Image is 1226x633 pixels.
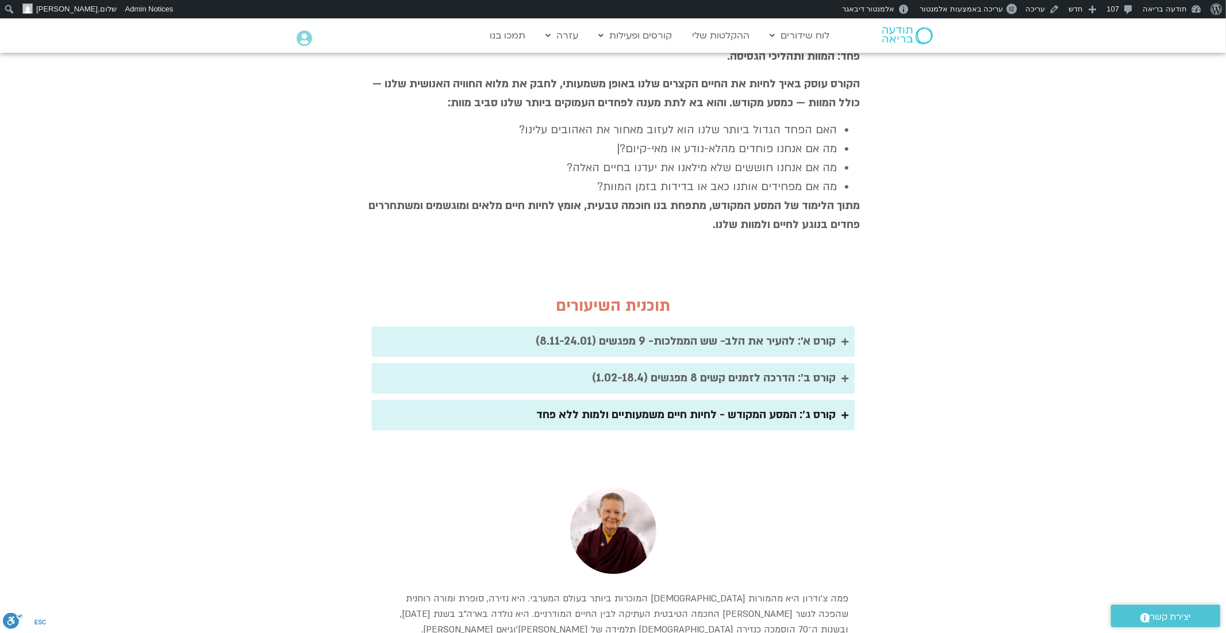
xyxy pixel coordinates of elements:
[372,400,855,430] summary: קורס ג׳: המסע המקודש - לחיות חיים משמעותיים ולמות ללא פחד
[1150,609,1192,625] span: יצירת קשר
[366,159,837,177] li: מה אם אנחנו חוששים שלא מילאנו את יעדנו בחיים האלה?
[537,406,836,424] div: קורס ג׳: המסע המקודש - לחיות חיים משמעותיים ולמות ללא פחד
[36,5,98,13] span: [PERSON_NAME]
[372,326,855,357] summary: קורס א׳: להעיר את הלב- שש הממלכות- 9 מפגשים (8.11-24.01)
[372,297,855,315] h3: תוכנית השיעורים
[1111,605,1220,627] a: יצירת קשר
[920,5,1003,13] span: עריכה באמצעות אלמנטור
[485,25,532,47] a: תמכו בנו
[593,369,836,388] div: קורס ב׳: הדרכה לזמנים קשים 8 מפגשים (1.02-18.4)
[369,198,860,232] strong: מתוך הלימוד של המסע המקודש, מתפחת בנו חוכמה טבעית, אומץ לחיות חיים מלאים ומוגשמים ומשתחררים פחדים...
[540,25,585,47] a: עזרה
[764,25,836,47] a: לוח שידורים
[536,332,836,351] div: קורס א׳: להעיר את הלב- שש הממלכות- 9 מפגשים (8.11-24.01)
[366,121,837,140] li: האם הפחד הגדול ביותר שלנו הוא לעזוב מאחור את האהובים עלינו?
[366,177,837,196] li: מה אם מפחידים אותנו כאב או בדידות בזמן המוות?
[372,326,855,430] div: Accordion. Open links with Enter or Space, close with Escape, and navigate with Arrow Keys
[366,140,837,159] li: מה אם אנחנו פוחדים מהלא-נודע או מאי-קיום?|
[687,25,756,47] a: ההקלטות שלי
[593,25,678,47] a: קורסים ופעילות
[882,27,933,44] img: תודעה בריאה
[372,363,855,393] summary: קורס ב׳: הדרכה לזמנים קשים 8 מפגשים (1.02-18.4)
[373,76,860,110] strong: הקורס עוסק באיך לחיות את החיים הקצרים שלנו באופן משמעותי, לחבק את מלוא החוויה האנושית שלנו —כולל ...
